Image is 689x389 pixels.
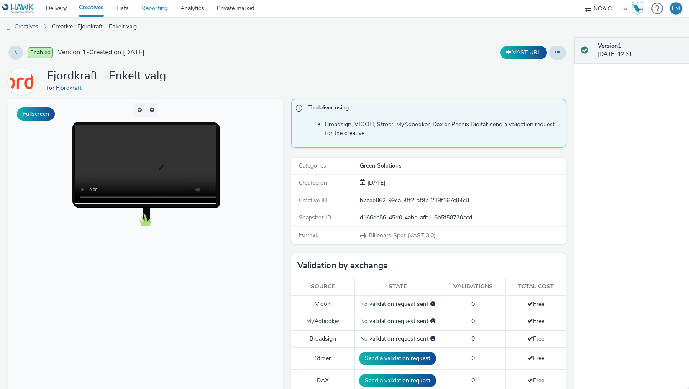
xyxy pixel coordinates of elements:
div: Please select a deal below and click on Send to send a validation request to Broadsign. [430,335,435,343]
span: 0 [471,376,475,384]
th: Validations [441,278,505,295]
div: Please select a deal below and click on Send to send a validation request to MyAdbooker. [430,317,435,325]
div: d166dc86-45d0-4abb-afb1-6b5f58730ccd [360,214,565,222]
span: Creative ID [299,196,327,204]
span: 0 [471,335,475,343]
div: b7ceb862-99ca-4ff2-af97-239f167c84c8 [360,196,565,205]
span: Free [527,317,544,325]
div: Please select a deal below and click on Send to send a validation request to Viooh. [430,300,435,308]
span: 0 [471,317,475,325]
div: No validation request sent [359,317,436,325]
span: Enabled [28,47,53,58]
button: Send a validation request [359,352,436,365]
div: Green Solutions [360,162,565,170]
button: Fullscreen [17,107,55,121]
th: Total cost [505,278,566,295]
li: Broadsign, VIOOH, Stroer, MyAdbooker, Dax or Phenix Digital: send a validation request for the cr... [325,120,561,137]
a: Fjordkraft [8,77,38,85]
span: for [47,84,56,92]
h3: Validation by exchange [297,259,388,272]
span: 0 [471,354,475,362]
div: [DATE] 12:31 [598,42,682,59]
td: Stroer [291,348,354,370]
span: Version 1 - Created on [DATE] [58,48,145,57]
img: undefined Logo [2,3,34,14]
td: MyAdbooker [291,313,354,330]
td: Broadsign [291,330,354,347]
img: dooh [4,23,13,31]
span: Free [527,300,544,308]
div: No validation request sent [359,300,436,308]
span: Snapshot ID [299,214,331,221]
div: Creation 24 June 2025, 12:31 [366,179,385,187]
span: 0 [471,300,475,308]
th: Source [291,278,354,295]
img: Fjordkraft [10,69,34,94]
td: Viooh [291,295,354,313]
div: Duplicate the creative as a VAST URL [498,46,549,59]
h1: Fjordkraft - Enkelt valg [47,68,166,84]
a: Creative : Fjordkraft - Enkelt valg [48,17,141,37]
span: Format [299,231,318,239]
div: FM [672,2,680,15]
button: VAST URL [500,46,547,59]
a: Fjordkraft [56,84,85,92]
strong: Version 1 [598,42,621,50]
span: Free [527,354,544,362]
a: Hawk Academy [631,2,647,15]
img: Hawk Academy [631,2,644,15]
div: No validation request sent [359,335,436,343]
span: To deliver using: [308,104,557,114]
span: Categories [299,162,326,170]
span: Free [527,376,544,384]
th: State [355,278,441,295]
span: [DATE] [366,179,385,187]
button: Send a validation request [359,374,436,387]
span: Free [527,335,544,343]
span: Created on [299,179,327,187]
span: Billboard Spot (VAST 3.0) [368,231,435,239]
